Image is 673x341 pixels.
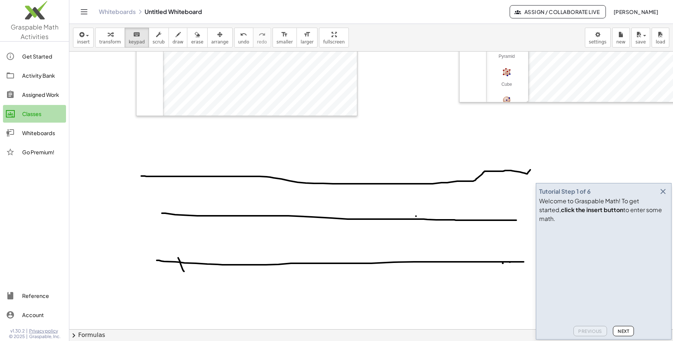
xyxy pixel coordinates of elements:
[492,54,521,64] div: Pyramid
[303,30,311,39] i: format_size
[211,39,229,45] span: arrange
[589,39,607,45] span: settings
[73,28,94,48] button: insert
[323,39,344,45] span: fullscreen
[585,28,611,48] button: settings
[78,6,90,18] button: Toggle navigation
[561,206,623,214] b: click the insert button
[277,39,293,45] span: smaller
[173,39,184,45] span: draw
[99,8,136,15] a: Whiteboards
[3,287,66,305] a: Reference
[3,105,66,123] a: Classes
[281,30,288,39] i: format_size
[99,39,121,45] span: transform
[652,28,669,48] button: load
[539,197,668,223] div: Welcome to Graspable Math! To get started, to enter some math.
[22,148,63,157] div: Go Premium!
[3,48,66,65] a: Get Started
[612,28,630,48] button: new
[3,306,66,324] a: Account
[29,328,60,334] a: Privacy policy
[22,129,63,137] div: Whiteboards
[22,291,63,300] div: Reference
[259,30,266,39] i: redo
[234,28,253,48] button: undoundo
[169,28,188,48] button: draw
[149,28,169,48] button: scrub
[191,39,203,45] span: erase
[187,28,207,48] button: erase
[3,124,66,142] a: Whiteboards
[22,310,63,319] div: Account
[69,331,78,340] span: chevron_right
[240,30,247,39] i: undo
[492,66,521,92] button: Cube. Select two points or other corresponding objects
[539,187,591,196] div: Tutorial Step 1 of 6
[153,39,165,45] span: scrub
[207,28,233,48] button: arrange
[238,39,249,45] span: undo
[253,28,271,48] button: redoredo
[133,30,140,39] i: keyboard
[22,90,63,99] div: Assigned Work
[129,39,145,45] span: keypad
[29,334,60,340] span: Graspable, Inc.
[301,39,313,45] span: larger
[492,94,521,120] button: Sphere: Center & Point. Select center point, then point on sphere
[510,5,606,18] button: Assign / Collaborate Live
[516,8,600,15] span: Assign / Collaborate Live
[95,28,125,48] button: transform
[319,28,348,48] button: fullscreen
[631,28,650,48] button: save
[618,328,629,334] span: Next
[492,82,521,92] div: Cube
[22,71,63,80] div: Activity Bank
[616,39,625,45] span: new
[296,28,318,48] button: format_sizelarger
[10,328,25,334] span: v1.30.2
[3,67,66,84] a: Activity Bank
[22,109,63,118] div: Classes
[257,39,267,45] span: redo
[26,328,28,334] span: |
[9,334,25,340] span: © 2025
[11,23,59,41] span: Graspable Math Activities
[607,5,664,18] button: [PERSON_NAME]
[613,8,658,15] span: [PERSON_NAME]
[613,326,634,336] button: Next
[656,39,665,45] span: load
[635,39,646,45] span: save
[77,39,90,45] span: insert
[125,28,149,48] button: keyboardkeypad
[273,28,297,48] button: format_sizesmaller
[22,52,63,61] div: Get Started
[3,86,66,103] a: Assigned Work
[69,329,673,341] button: chevron_rightFormulas
[26,334,28,340] span: |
